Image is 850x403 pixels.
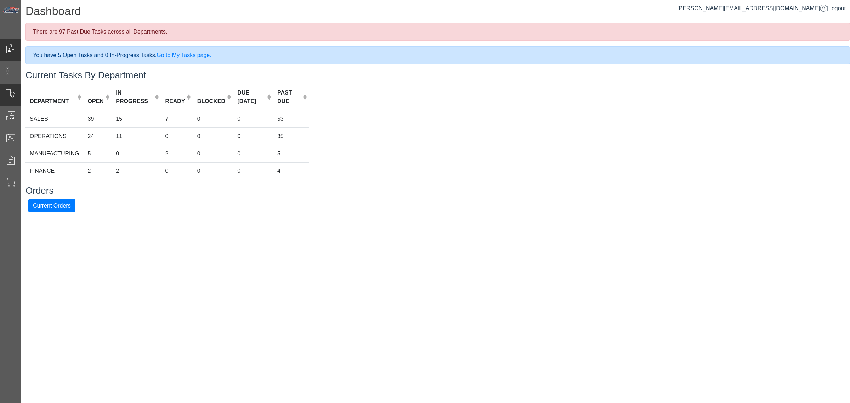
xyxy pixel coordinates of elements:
td: OPERATIONS [25,127,84,145]
td: 2 [161,145,193,162]
td: 7 [161,110,193,128]
a: Go to My Tasks page. [157,52,211,58]
div: DEPARTMENT [30,97,75,106]
td: 0 [112,145,161,162]
div: OPEN [88,97,104,106]
div: DUE [DATE] [237,89,265,106]
h3: Orders [25,185,850,196]
div: PAST DUE [277,89,301,106]
div: | [677,4,846,13]
div: You have 5 Open Tasks and 0 In-Progress Tasks. [25,46,850,64]
td: 0 [193,162,233,180]
span: Logout [828,5,846,11]
td: 5 [84,145,112,162]
td: 4 [273,162,309,180]
td: 35 [273,127,309,145]
td: 0 [233,145,273,162]
td: MANUFACTURING [25,145,84,162]
td: 0 [161,162,193,180]
div: IN-PROGRESS [116,89,153,106]
td: 2 [112,162,161,180]
td: 0 [233,110,273,128]
td: 0 [193,127,233,145]
div: BLOCKED [197,97,225,106]
div: READY [165,97,185,106]
td: 11 [112,127,161,145]
img: Metals Direct Inc Logo [2,6,20,14]
td: 0 [233,162,273,180]
td: 2 [84,162,112,180]
h3: Current Tasks By Department [25,70,850,81]
td: 53 [273,110,309,128]
td: 5 [273,145,309,162]
a: [PERSON_NAME][EMAIL_ADDRESS][DOMAIN_NAME] [677,5,827,11]
button: Current Orders [28,199,75,212]
td: 39 [84,110,112,128]
td: 24 [84,127,112,145]
td: SALES [25,110,84,128]
a: Current Orders [28,202,75,208]
td: 0 [161,127,193,145]
td: 0 [233,127,273,145]
td: 0 [193,145,233,162]
h1: Dashboard [25,4,850,20]
td: FINANCE [25,162,84,180]
div: There are 97 Past Due Tasks across all Departments. [25,23,850,41]
td: 15 [112,110,161,128]
td: 0 [193,110,233,128]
